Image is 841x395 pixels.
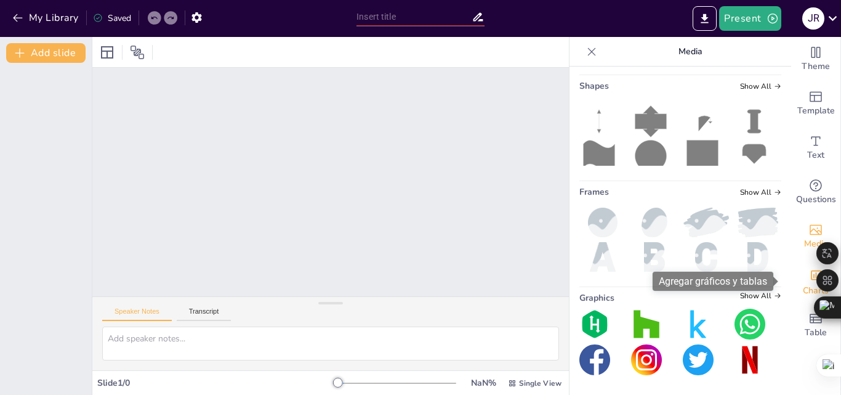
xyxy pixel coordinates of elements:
div: Add images, graphics, shapes or video [791,214,840,259]
div: Saved [93,12,131,24]
div: Add ready made slides [791,81,840,126]
span: Shapes [579,80,609,92]
img: paint2.png [683,208,730,237]
img: graphic [631,309,662,340]
span: Table [805,326,827,340]
img: graphic [579,309,610,340]
span: Charts [803,284,829,298]
div: Layout [97,43,117,62]
img: graphic [579,344,610,375]
img: c.png [683,242,730,272]
span: Template [797,104,835,118]
div: Add charts and graphs [791,259,840,303]
div: Add a table [791,303,840,348]
img: oval.png [631,208,678,237]
span: Position [130,45,145,60]
img: d.png [734,242,781,272]
font: Agregar gráficos y tablas [659,275,767,287]
span: Show all [740,188,781,197]
img: b.png [631,242,678,272]
img: ball.png [579,208,626,237]
span: Text [807,149,824,162]
span: Show all [740,291,781,300]
span: Graphics [579,292,614,304]
span: Theme [802,60,830,73]
button: j r [802,6,824,31]
img: graphic [683,344,714,375]
button: My Library [9,8,84,28]
img: graphic [683,309,714,340]
span: Media [804,237,828,251]
img: graphic [631,344,662,375]
img: paint.png [734,208,781,237]
img: graphic [734,309,765,340]
button: Add slide [6,43,86,63]
span: Single View [519,378,561,388]
div: j r [802,7,824,30]
div: Slide 1 / 0 [97,377,338,389]
span: Frames [579,186,609,198]
div: Get real-time input from your audience [791,170,840,214]
img: a.png [579,242,626,272]
button: Transcript [177,307,231,321]
span: Show all [740,82,781,91]
button: Speaker Notes [102,307,172,321]
span: Questions [796,193,836,206]
input: Insert title [356,8,472,26]
div: Add text boxes [791,126,840,170]
div: NaN % [469,377,498,389]
button: Present [719,6,781,31]
p: Media [602,37,779,67]
button: Export to PowerPoint [693,6,717,31]
div: Change the overall theme [791,37,840,81]
img: graphic [734,344,765,375]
